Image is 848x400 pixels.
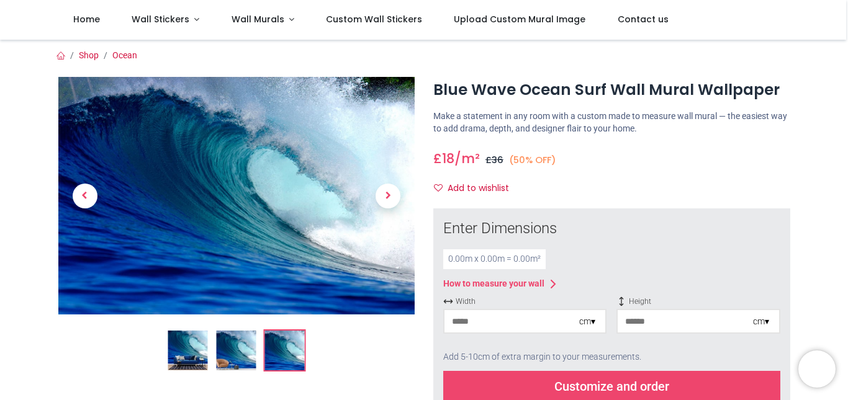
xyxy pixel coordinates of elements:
span: £ [485,154,503,166]
span: Wall Murals [232,13,284,25]
div: 0.00 m x 0.00 m = 0.00 m² [443,249,546,269]
img: WS-46063-03 [264,331,304,370]
iframe: Brevo live chat [798,350,836,388]
a: Previous [58,112,112,278]
div: Add 5-10cm of extra margin to your measurements. [443,344,780,371]
span: Upload Custom Mural Image [454,13,585,25]
img: WS-46063-03 [58,77,415,314]
span: Next [376,184,400,208]
span: Height [616,296,780,307]
span: 36 [492,154,503,166]
i: Add to wishlist [434,184,443,192]
span: Wall Stickers [132,13,189,25]
span: £ [433,149,454,167]
span: Width [443,296,607,307]
span: Home [73,13,100,25]
div: Enter Dimensions [443,218,780,239]
img: Blue Wave Ocean Surf Wall Mural Wallpaper [168,331,207,370]
a: Shop [79,50,99,60]
small: (50% OFF) [509,154,556,167]
a: Ocean [112,50,137,60]
div: cm ▾ [753,316,769,328]
span: Contact us [618,13,669,25]
div: How to measure your wall [443,278,544,290]
a: Next [361,112,415,278]
span: /m² [454,149,480,167]
span: Previous [73,184,97,208]
div: cm ▾ [579,316,595,328]
p: Make a statement in any room with a custom made to measure wall mural — the easiest way to add dr... [433,110,790,135]
span: Custom Wall Stickers [326,13,422,25]
img: WS-46063-02 [216,331,256,370]
h1: Blue Wave Ocean Surf Wall Mural Wallpaper [433,79,790,100]
button: Add to wishlistAdd to wishlist [433,178,520,199]
span: 18 [442,149,454,167]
